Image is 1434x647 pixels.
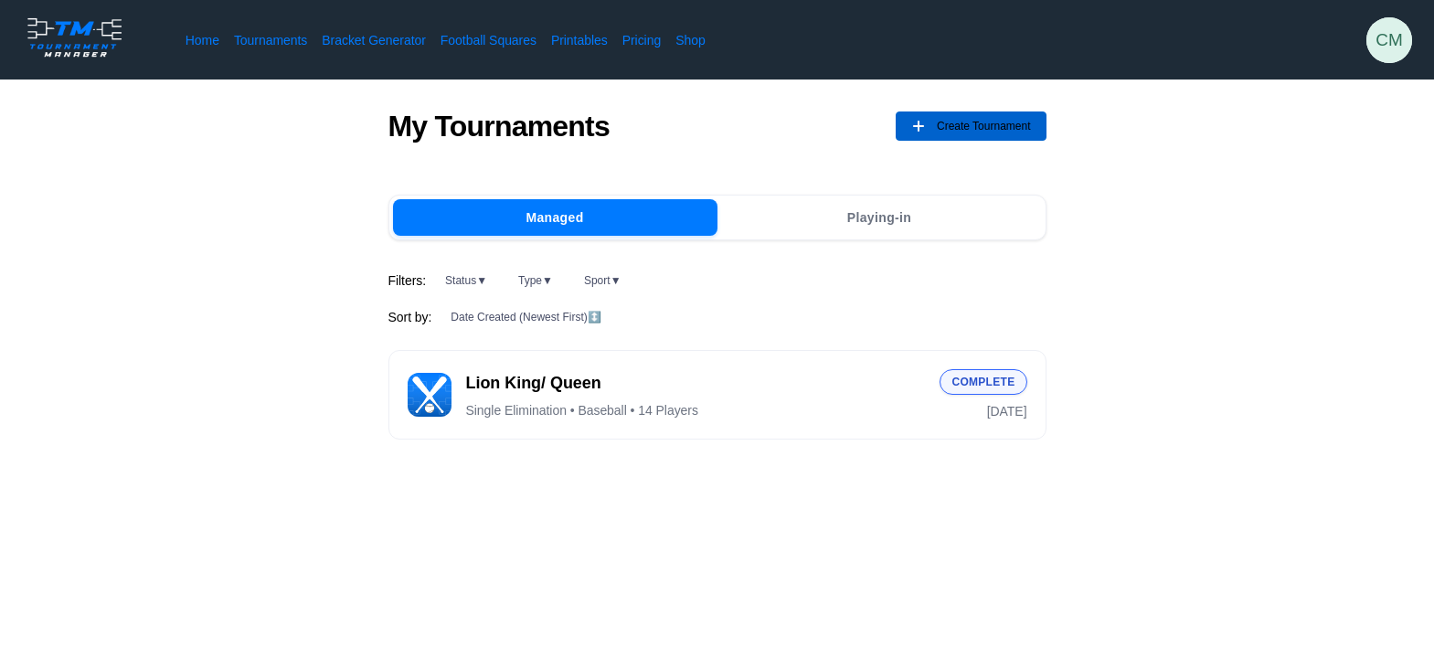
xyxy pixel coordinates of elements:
img: Tournament [408,373,451,417]
a: Printables [551,31,608,49]
span: Sort by: [388,308,432,326]
div: Complete [940,369,1026,395]
button: TournamentLion King/ QueenSingle Elimination • Baseball • 14 PlayersComplete[DATE] [388,350,1046,440]
span: Create Tournament [937,111,1031,141]
div: cason miller [1366,17,1412,63]
a: Football Squares [441,31,536,49]
img: logo.ffa97a18e3bf2c7d.png [22,15,127,60]
button: Managed [393,199,717,236]
button: Date Created (Newest First)↕️ [439,306,612,328]
span: Filters: [388,271,427,290]
button: Create Tournament [896,111,1046,141]
span: Lion King/ Queen [466,372,926,395]
a: Home [186,31,219,49]
a: Pricing [622,31,661,49]
button: CM [1366,17,1412,63]
a: Tournaments [234,31,307,49]
button: Status▼ [433,270,499,292]
button: Sport▼ [572,270,633,292]
button: Type▼ [506,270,565,292]
button: Playing-in [717,199,1042,236]
span: Single Elimination • Baseball • 14 Players [466,402,698,419]
span: [DATE] [987,402,1027,420]
h1: My Tournaments [388,109,610,143]
a: Shop [675,31,706,49]
a: Bracket Generator [322,31,426,49]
